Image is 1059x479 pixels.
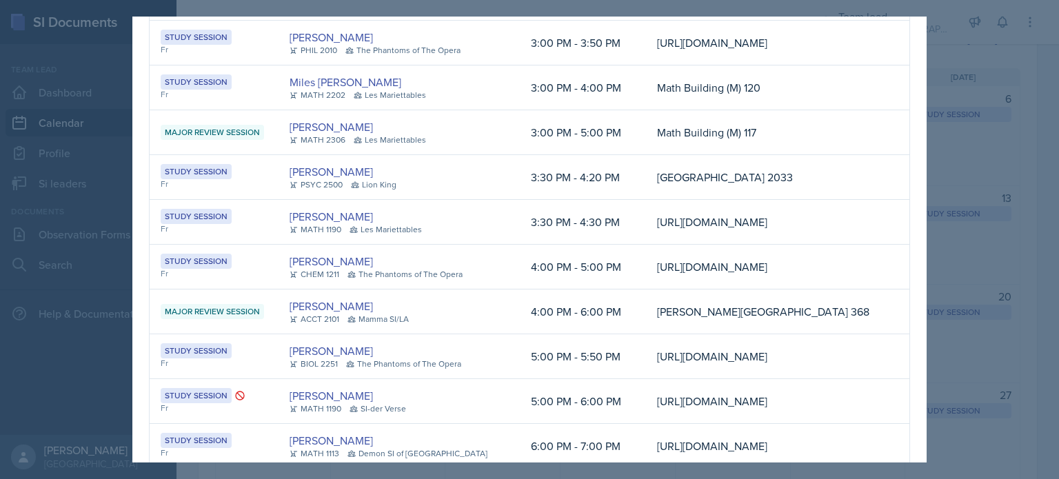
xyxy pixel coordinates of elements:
[161,254,232,269] div: Study Session
[290,223,341,236] div: MATH 1190
[520,21,646,65] td: 3:00 PM - 3:50 PM
[290,358,338,370] div: BIOL 2251
[290,343,373,359] a: [PERSON_NAME]
[520,110,646,155] td: 3:00 PM - 5:00 PM
[345,44,461,57] div: The Phantoms of The Opera
[161,74,232,90] div: Study Session
[161,267,268,280] div: Fr
[646,200,887,245] td: [URL][DOMAIN_NAME]
[646,65,887,110] td: Math Building (M) 120
[290,74,401,90] a: Miles [PERSON_NAME]
[290,163,373,180] a: [PERSON_NAME]
[350,223,422,236] div: Les Mariettables
[520,245,646,289] td: 4:00 PM - 5:00 PM
[161,164,232,179] div: Study Session
[161,223,268,235] div: Fr
[290,298,373,314] a: [PERSON_NAME]
[351,179,396,191] div: Lion King
[161,433,232,448] div: Study Session
[161,388,232,403] div: Study Session
[290,268,339,281] div: CHEM 1211
[290,89,345,101] div: MATH 2202
[646,245,887,289] td: [URL][DOMAIN_NAME]
[646,334,887,379] td: [URL][DOMAIN_NAME]
[646,110,887,155] td: Math Building (M) 117
[520,155,646,200] td: 3:30 PM - 4:20 PM
[354,134,426,146] div: Les Mariettables
[347,447,487,460] div: Demon SI of [GEOGRAPHIC_DATA]
[290,179,343,191] div: PSYC 2500
[290,44,337,57] div: PHIL 2010
[520,200,646,245] td: 3:30 PM - 4:30 PM
[347,313,409,325] div: Mamma SI/LA
[290,432,373,449] a: [PERSON_NAME]
[646,21,887,65] td: [URL][DOMAIN_NAME]
[646,155,887,200] td: [GEOGRAPHIC_DATA] 2033
[161,447,268,459] div: Fr
[290,134,345,146] div: MATH 2306
[161,125,264,140] div: Major Review Session
[161,343,232,358] div: Study Session
[520,334,646,379] td: 5:00 PM - 5:50 PM
[520,65,646,110] td: 3:00 PM - 4:00 PM
[290,447,339,460] div: MATH 1113
[161,357,268,369] div: Fr
[520,424,646,469] td: 6:00 PM - 7:00 PM
[161,30,232,45] div: Study Session
[646,424,887,469] td: [URL][DOMAIN_NAME]
[161,402,268,414] div: Fr
[290,313,339,325] div: ACCT 2101
[290,29,373,45] a: [PERSON_NAME]
[646,379,887,424] td: [URL][DOMAIN_NAME]
[161,88,268,101] div: Fr
[161,304,264,319] div: Major Review Session
[290,253,373,269] a: [PERSON_NAME]
[290,208,373,225] a: [PERSON_NAME]
[161,209,232,224] div: Study Session
[347,268,463,281] div: The Phantoms of The Opera
[290,387,373,404] a: [PERSON_NAME]
[646,289,887,334] td: [PERSON_NAME][GEOGRAPHIC_DATA] 368
[161,178,268,190] div: Fr
[346,358,461,370] div: The Phantoms of The Opera
[161,43,268,56] div: Fr
[520,289,646,334] td: 4:00 PM - 6:00 PM
[350,402,406,415] div: SI-der Verse
[354,89,426,101] div: Les Mariettables
[520,379,646,424] td: 5:00 PM - 6:00 PM
[290,402,341,415] div: MATH 1190
[290,119,373,135] a: [PERSON_NAME]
